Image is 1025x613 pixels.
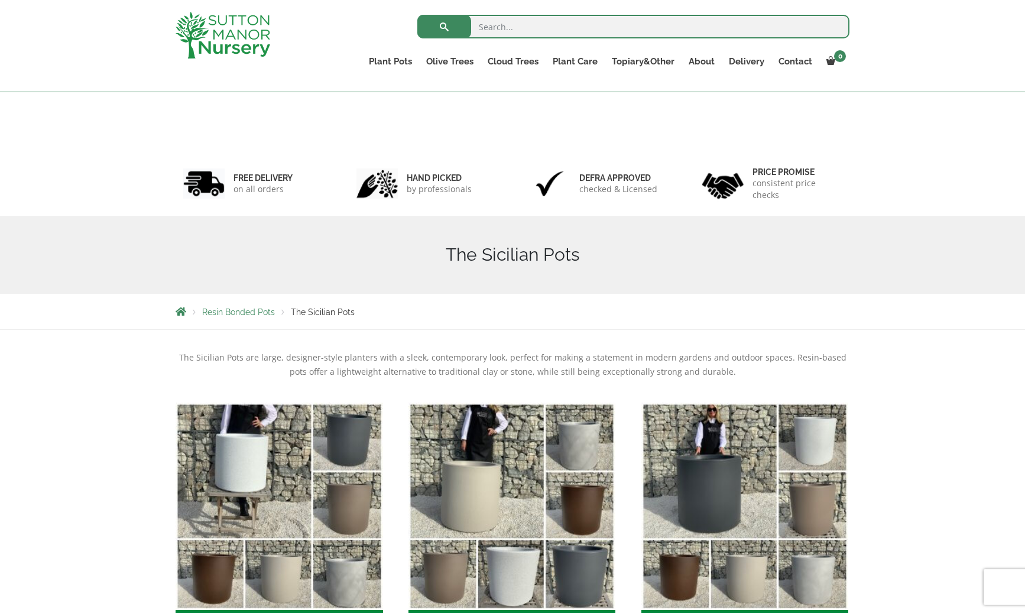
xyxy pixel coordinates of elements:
[408,403,616,610] img: The Sicilian Pot 60 (All Colours)
[176,307,849,316] nav: Breadcrumbs
[407,173,472,183] h6: hand picked
[722,53,771,70] a: Delivery
[546,53,605,70] a: Plant Care
[176,12,270,59] img: logo
[605,53,682,70] a: Topiary&Other
[176,403,383,610] img: The Sicilian Pot 40 (All Colours)
[819,53,849,70] a: 0
[233,183,293,195] p: on all orders
[834,50,846,62] span: 0
[752,177,842,201] p: consistent price checks
[407,183,472,195] p: by professionals
[702,166,744,202] img: 4.jpg
[233,173,293,183] h6: FREE DELIVERY
[579,173,657,183] h6: Defra approved
[481,53,546,70] a: Cloud Trees
[752,167,842,177] h6: Price promise
[529,168,570,199] img: 3.jpg
[682,53,722,70] a: About
[417,15,849,38] input: Search...
[579,183,657,195] p: checked & Licensed
[176,244,849,265] h1: The Sicilian Pots
[176,351,849,379] p: The Sicilian Pots are large, designer-style planters with a sleek, contemporary look, perfect for...
[183,168,225,199] img: 1.jpg
[362,53,419,70] a: Plant Pots
[202,307,275,317] a: Resin Bonded Pots
[291,307,355,317] span: The Sicilian Pots
[771,53,819,70] a: Contact
[641,403,849,610] img: The Sicilian Pot 85 (All Colours)
[419,53,481,70] a: Olive Trees
[356,168,398,199] img: 2.jpg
